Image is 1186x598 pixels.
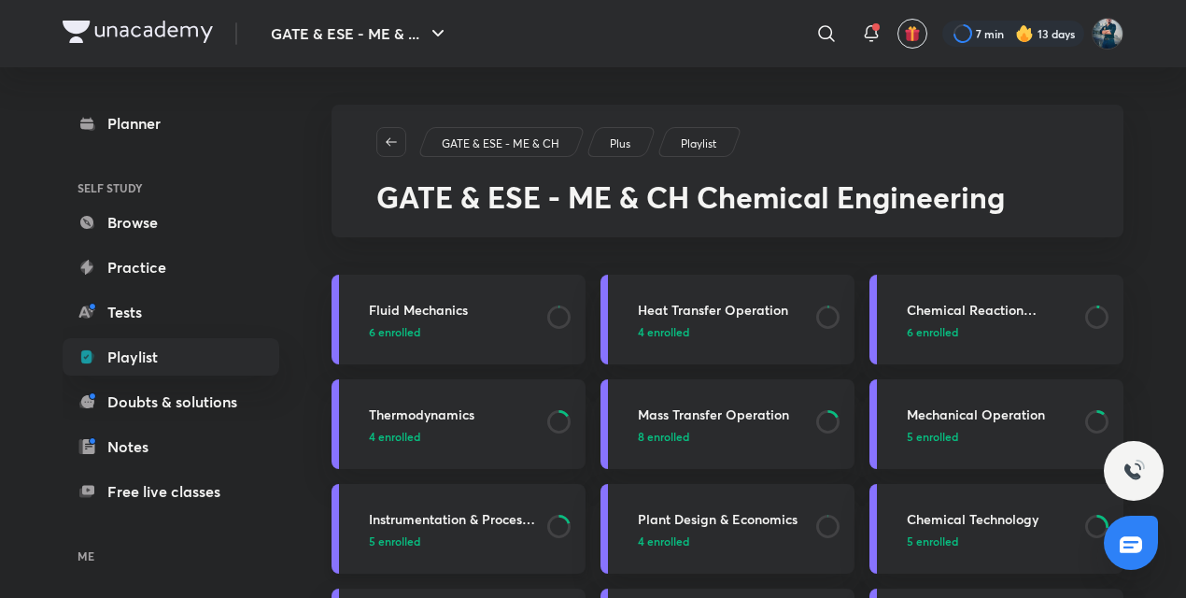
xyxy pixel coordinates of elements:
[63,21,213,48] a: Company Logo
[907,405,1074,424] h3: Mechanical Operation
[907,323,958,340] span: 6 enrolled
[63,204,279,241] a: Browse
[369,323,420,340] span: 6 enrolled
[681,135,716,152] p: Playlist
[63,428,279,465] a: Notes
[332,484,586,574] a: Instrumentation & Process Control5 enrolled
[369,405,536,424] h3: Thermodynamics
[638,323,689,340] span: 4 enrolled
[63,473,279,510] a: Free live classes
[63,540,279,572] h6: ME
[376,177,1005,217] span: GATE & ESE - ME & CH Chemical Engineering
[869,484,1123,574] a: Chemical Technology5 enrolled
[1092,18,1123,50] img: Vinay Upadhyay
[638,300,805,320] h3: Heat Transfer Operation
[638,405,805,424] h3: Mass Transfer Operation
[332,379,586,469] a: Thermodynamics4 enrolled
[369,428,420,445] span: 4 enrolled
[63,383,279,420] a: Doubts & solutions
[332,275,586,364] a: Fluid Mechanics6 enrolled
[63,249,279,286] a: Practice
[63,172,279,204] h6: SELF STUDY
[904,25,921,42] img: avatar
[638,509,805,529] h3: Plant Design & Economics
[369,509,536,529] h3: Instrumentation & Process Control
[63,338,279,376] a: Playlist
[907,300,1074,320] h3: Chemical Reaction Engineering
[63,293,279,331] a: Tests
[869,379,1123,469] a: Mechanical Operation5 enrolled
[600,275,854,364] a: Heat Transfer Operation4 enrolled
[260,15,460,52] button: GATE & ESE - ME & ...
[678,135,720,152] a: Playlist
[607,135,634,152] a: Plus
[1122,460,1145,482] img: ttu
[869,275,1123,364] a: Chemical Reaction Engineering6 enrolled
[638,533,689,549] span: 4 enrolled
[1015,24,1034,43] img: streak
[897,19,927,49] button: avatar
[610,135,630,152] p: Plus
[439,135,563,152] a: GATE & ESE - ME & CH
[442,135,559,152] p: GATE & ESE - ME & CH
[63,21,213,43] img: Company Logo
[638,428,689,445] span: 8 enrolled
[907,509,1074,529] h3: Chemical Technology
[600,379,854,469] a: Mass Transfer Operation8 enrolled
[907,428,958,445] span: 5 enrolled
[907,533,958,549] span: 5 enrolled
[369,533,420,549] span: 5 enrolled
[63,105,279,142] a: Planner
[369,300,536,320] h3: Fluid Mechanics
[600,484,854,574] a: Plant Design & Economics4 enrolled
